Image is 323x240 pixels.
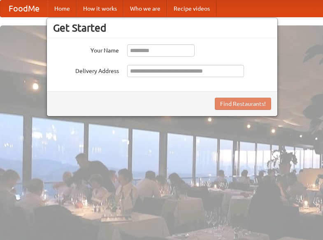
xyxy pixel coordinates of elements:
[48,0,77,17] a: Home
[167,0,216,17] a: Recipe videos
[77,0,123,17] a: How it works
[0,0,48,17] a: FoodMe
[53,65,119,75] label: Delivery Address
[53,22,271,34] h3: Get Started
[123,0,167,17] a: Who we are
[215,98,271,110] button: Find Restaurants!
[53,44,119,55] label: Your Name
